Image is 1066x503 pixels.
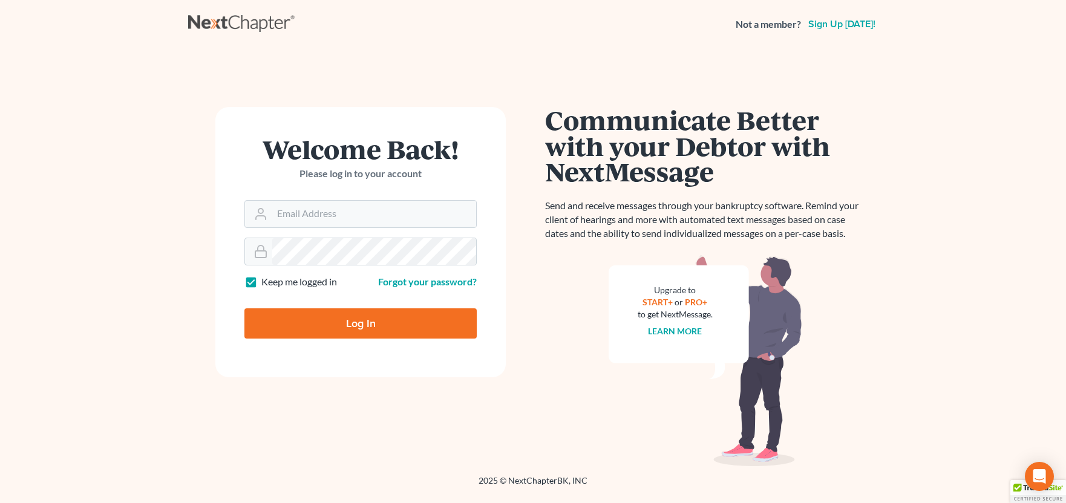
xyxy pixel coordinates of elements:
strong: Not a member? [736,18,801,31]
a: Sign up [DATE]! [806,19,878,29]
img: nextmessage_bg-59042aed3d76b12b5cd301f8e5b87938c9018125f34e5fa2b7a6b67550977c72.svg [609,255,802,467]
span: or [675,297,684,307]
h1: Welcome Back! [244,136,477,162]
label: Keep me logged in [261,275,337,289]
div: Upgrade to [638,284,713,296]
a: Forgot your password? [378,276,477,287]
p: Send and receive messages through your bankruptcy software. Remind your client of hearings and mo... [545,199,866,241]
div: Open Intercom Messenger [1025,462,1054,491]
a: PRO+ [685,297,708,307]
div: 2025 © NextChapterBK, INC [188,475,878,496]
div: TrustedSite Certified [1010,480,1066,503]
p: Please log in to your account [244,167,477,181]
div: to get NextMessage. [638,308,713,320]
a: START+ [643,297,673,307]
h1: Communicate Better with your Debtor with NextMessage [545,107,866,184]
input: Email Address [272,201,476,227]
a: Learn more [649,326,702,336]
input: Log In [244,308,477,339]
